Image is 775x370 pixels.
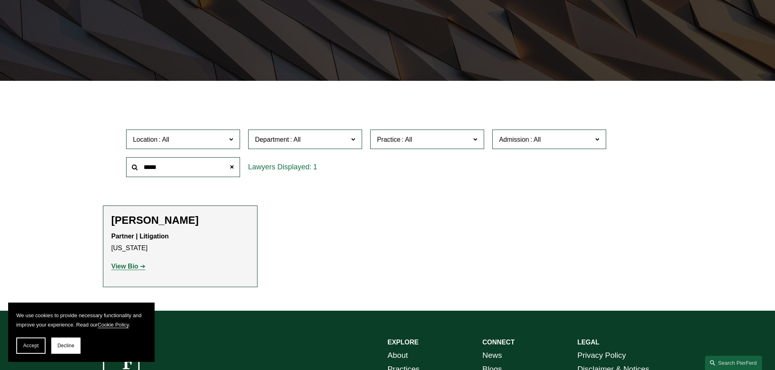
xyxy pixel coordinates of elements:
a: Search this site [705,356,762,370]
strong: Partner | Litigation [111,233,169,240]
span: Department [255,136,289,143]
strong: CONNECT [482,339,515,346]
button: Accept [16,338,46,354]
span: Admission [499,136,529,143]
span: 1 [313,163,317,171]
a: Privacy Policy [577,348,626,363]
span: Location [133,136,158,143]
a: Cookie Policy [98,322,129,328]
strong: View Bio [111,263,138,270]
a: About [388,348,408,363]
strong: LEGAL [577,339,599,346]
section: Cookie banner [8,303,155,362]
strong: EXPLORE [388,339,419,346]
a: News [482,348,502,363]
p: We use cookies to provide necessary functionality and improve your experience. Read our . [16,311,146,329]
span: Practice [377,136,401,143]
button: Decline [51,338,81,354]
p: [US_STATE] [111,231,249,254]
span: Accept [23,343,39,348]
h2: [PERSON_NAME] [111,214,249,227]
a: View Bio [111,263,146,270]
span: Decline [57,343,74,348]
